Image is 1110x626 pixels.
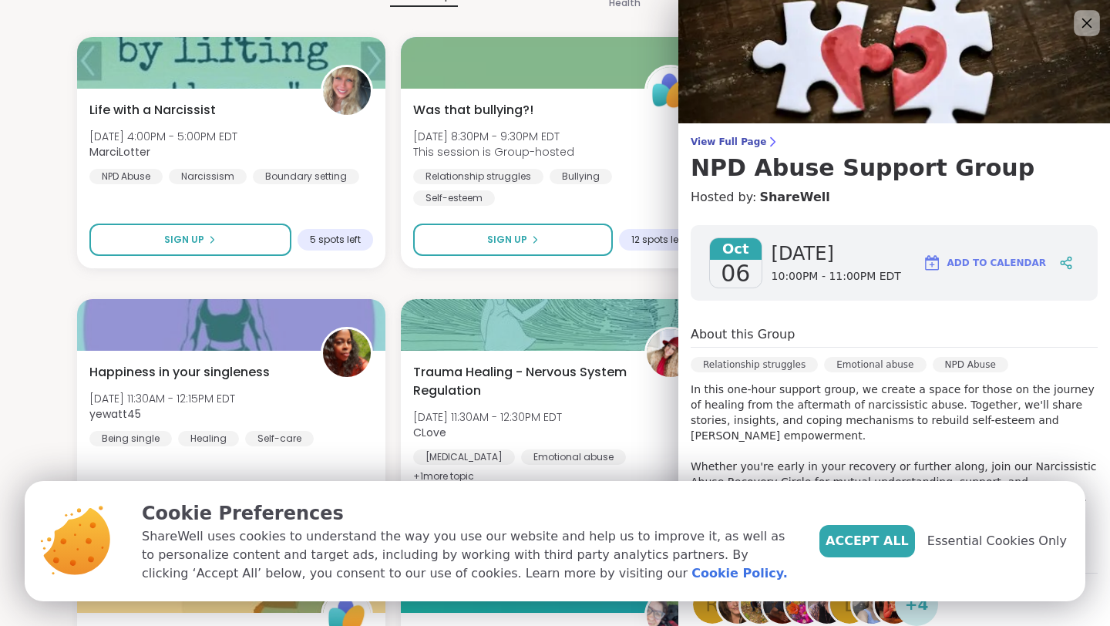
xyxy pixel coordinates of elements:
div: Self-care [245,431,314,446]
span: Essential Cookies Only [927,532,1067,550]
span: Trauma Healing - Nervous System Regulation [413,363,627,400]
div: Healing [178,431,239,446]
button: Sign Up [413,224,613,256]
span: Was that bullying?! [413,101,533,119]
img: Ashley_Voss [741,585,779,624]
div: Narcissism [169,169,247,184]
span: Sign Up [164,233,204,247]
span: R [705,590,719,620]
button: Add to Calendar [916,244,1053,281]
img: LynnLG [853,585,891,624]
div: Relationship struggles [413,169,543,184]
a: LynnLG [850,583,893,626]
a: Ashley_Voss [738,583,782,626]
span: This session is Group-hosted [413,144,574,160]
h4: About this Group [691,325,795,344]
div: Bullying [550,169,612,184]
span: [DATE] 11:30AM - 12:15PM EDT [89,391,235,406]
a: Anchit [761,583,804,626]
span: L [844,590,856,620]
button: Sign Up [89,224,291,256]
div: Emotional abuse [521,449,626,465]
div: NPD Abuse [89,169,163,184]
span: Life with a Narcissist [89,101,216,119]
img: darlenelin13 [718,585,757,624]
img: CLove [647,329,695,377]
img: carol72 [875,585,913,624]
span: + 4 [905,593,929,616]
img: MarciLotter [323,67,371,115]
span: 5 spots left [310,234,361,246]
span: [DATE] 4:00PM - 5:00PM EDT [89,129,237,144]
span: View Full Page [691,136,1098,148]
img: Meredith100 [785,585,824,624]
p: In this one-hour support group, we create a space for those on the journey of healing from the af... [691,382,1098,505]
div: Relationship struggles [691,357,818,372]
a: ShareWell [759,188,829,207]
a: Dina_A10 [806,583,849,626]
b: MarciLotter [89,144,150,160]
a: Cookie Policy. [691,564,787,583]
span: Sign Up [487,233,527,247]
span: [DATE] [772,241,901,266]
a: R [691,583,734,626]
span: 06 [721,260,750,288]
b: yewatt45 [89,406,141,422]
div: [MEDICAL_DATA] [413,449,515,465]
p: Cookie Preferences [142,500,795,527]
a: darlenelin13 [716,583,759,626]
div: Being single [89,431,172,446]
img: yewatt45 [323,329,371,377]
div: Emotional abuse [824,357,926,372]
div: NPD Abuse [933,357,1008,372]
span: Accept All [826,532,909,550]
h4: Hosted by: [691,188,1098,207]
span: Add to Calendar [947,256,1046,270]
div: Self-esteem [413,190,495,206]
span: [DATE] 8:30PM - 9:30PM EDT [413,129,574,144]
a: L [828,583,871,626]
div: Boundary setting [253,169,359,184]
a: carol72 [873,583,916,626]
b: CLove [413,425,446,440]
h3: NPD Abuse Support Group [691,154,1098,182]
span: 12 spots left [631,234,684,246]
span: Happiness in your singleness [89,363,270,382]
span: [DATE] 11:30AM - 12:30PM EDT [413,409,562,425]
span: 10:00PM - 11:00PM EDT [772,269,901,284]
img: Dina_A10 [808,585,846,624]
a: View Full PageNPD Abuse Support Group [691,136,1098,182]
span: Oct [710,238,762,260]
a: Meredith100 [783,583,826,626]
img: ShareWell [647,67,695,115]
button: Accept All [819,525,915,557]
img: ShareWell Logomark [923,254,941,272]
p: ShareWell uses cookies to understand the way you use our website and help us to improve it, as we... [142,527,795,583]
img: Anchit [763,585,802,624]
